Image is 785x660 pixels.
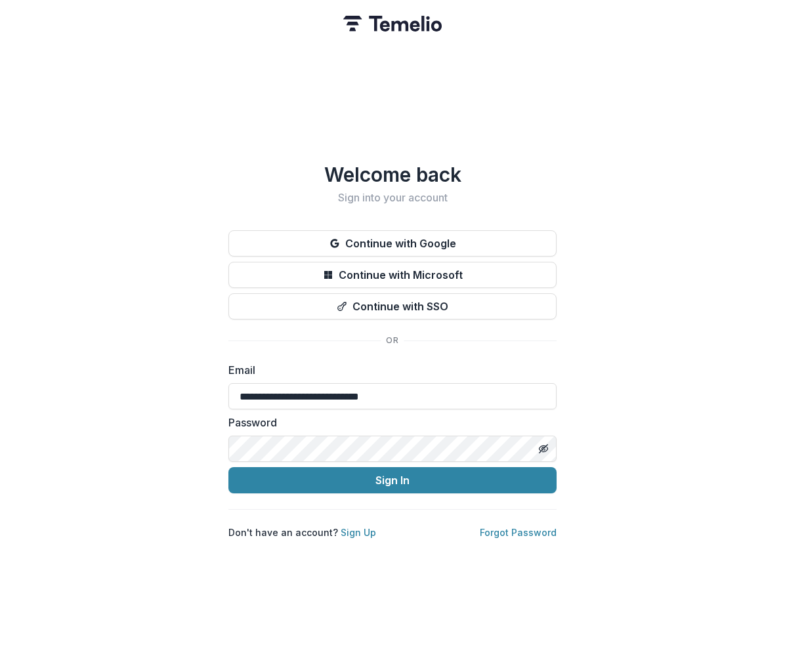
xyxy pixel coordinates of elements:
button: Continue with Google [228,230,557,257]
h2: Sign into your account [228,192,557,204]
button: Continue with SSO [228,293,557,320]
label: Email [228,362,549,378]
button: Toggle password visibility [533,438,554,459]
button: Sign In [228,467,557,493]
a: Sign Up [341,527,376,538]
label: Password [228,415,549,430]
img: Temelio [343,16,442,31]
a: Forgot Password [480,527,557,538]
button: Continue with Microsoft [228,262,557,288]
p: Don't have an account? [228,526,376,539]
h1: Welcome back [228,163,557,186]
